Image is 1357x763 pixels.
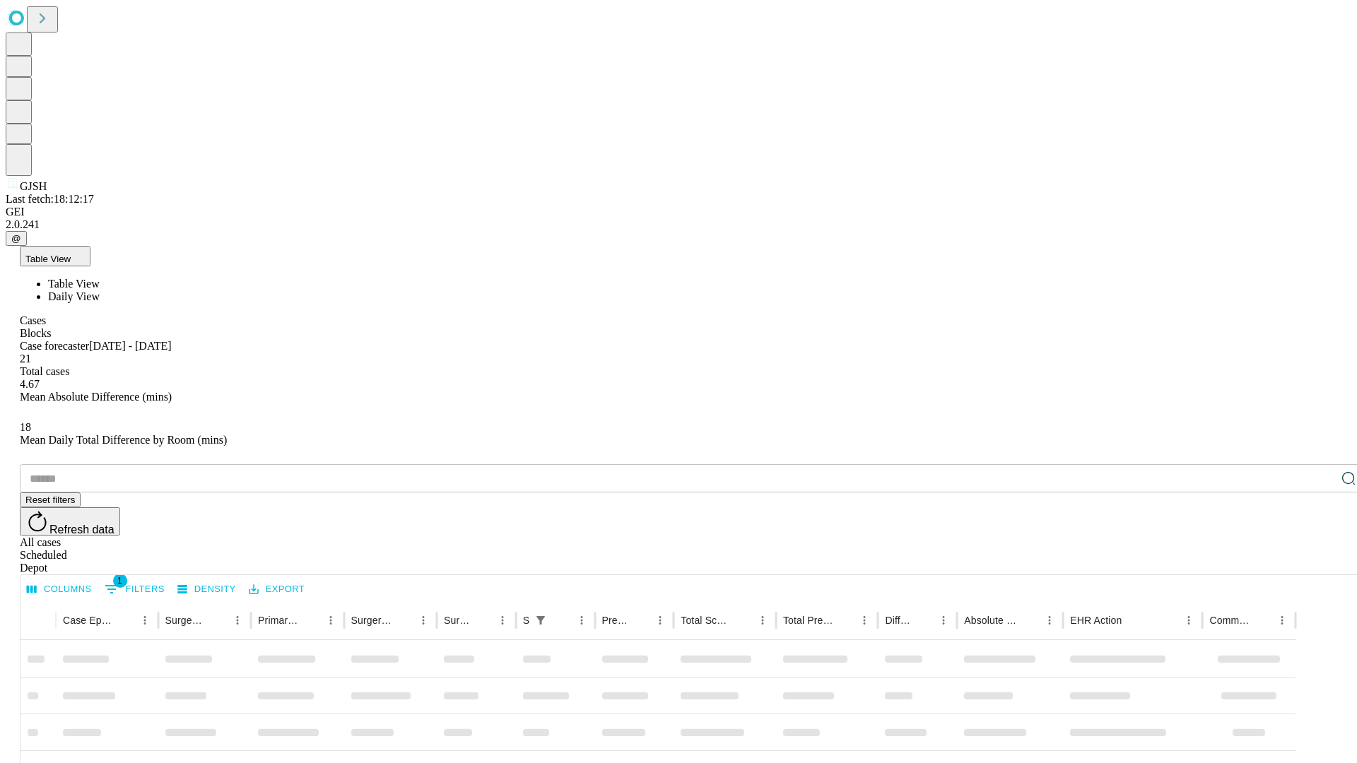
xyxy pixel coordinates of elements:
[20,391,172,403] span: Mean Absolute Difference (mins)
[650,610,670,630] button: Menu
[351,615,392,626] div: Surgery Name
[1123,610,1143,630] button: Sort
[1040,610,1059,630] button: Menu
[1209,615,1250,626] div: Comments
[20,492,81,507] button: Reset filters
[934,610,953,630] button: Menu
[25,254,71,264] span: Table View
[113,574,127,588] span: 1
[63,615,114,626] div: Case Epic Id
[6,231,27,246] button: @
[89,340,171,352] span: [DATE] - [DATE]
[20,378,40,390] span: 4.67
[321,610,341,630] button: Menu
[835,610,854,630] button: Sort
[964,615,1018,626] div: Absolute Difference
[11,233,21,244] span: @
[413,610,433,630] button: Menu
[1070,615,1122,626] div: EHR Action
[572,610,592,630] button: Menu
[493,610,512,630] button: Menu
[681,615,732,626] div: Total Scheduled Duration
[854,610,874,630] button: Menu
[20,507,120,536] button: Refresh data
[301,610,321,630] button: Sort
[885,615,912,626] div: Difference
[602,615,630,626] div: Predicted In Room Duration
[20,340,89,352] span: Case forecaster
[49,524,114,536] span: Refresh data
[783,615,834,626] div: Total Predicted Duration
[48,278,100,290] span: Table View
[394,610,413,630] button: Sort
[25,495,75,505] span: Reset filters
[20,180,47,192] span: GJSH
[6,218,1351,231] div: 2.0.241
[23,579,95,601] button: Select columns
[1252,610,1272,630] button: Sort
[473,610,493,630] button: Sort
[101,578,168,601] button: Show filters
[1272,610,1292,630] button: Menu
[6,193,94,205] span: Last fetch: 18:12:17
[208,610,228,630] button: Sort
[6,206,1351,218] div: GEI
[531,610,551,630] div: 1 active filter
[1179,610,1199,630] button: Menu
[753,610,773,630] button: Menu
[115,610,135,630] button: Sort
[20,421,31,433] span: 18
[20,365,69,377] span: Total cases
[733,610,753,630] button: Sort
[1020,610,1040,630] button: Sort
[531,610,551,630] button: Show filters
[20,353,31,365] span: 21
[552,610,572,630] button: Sort
[20,434,227,446] span: Mean Daily Total Difference by Room (mins)
[258,615,299,626] div: Primary Service
[228,610,247,630] button: Menu
[174,579,240,601] button: Density
[20,246,90,266] button: Table View
[630,610,650,630] button: Sort
[165,615,206,626] div: Surgeon Name
[135,610,155,630] button: Menu
[48,290,100,302] span: Daily View
[914,610,934,630] button: Sort
[523,615,529,626] div: Scheduled In Room Duration
[245,579,308,601] button: Export
[444,615,471,626] div: Surgery Date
